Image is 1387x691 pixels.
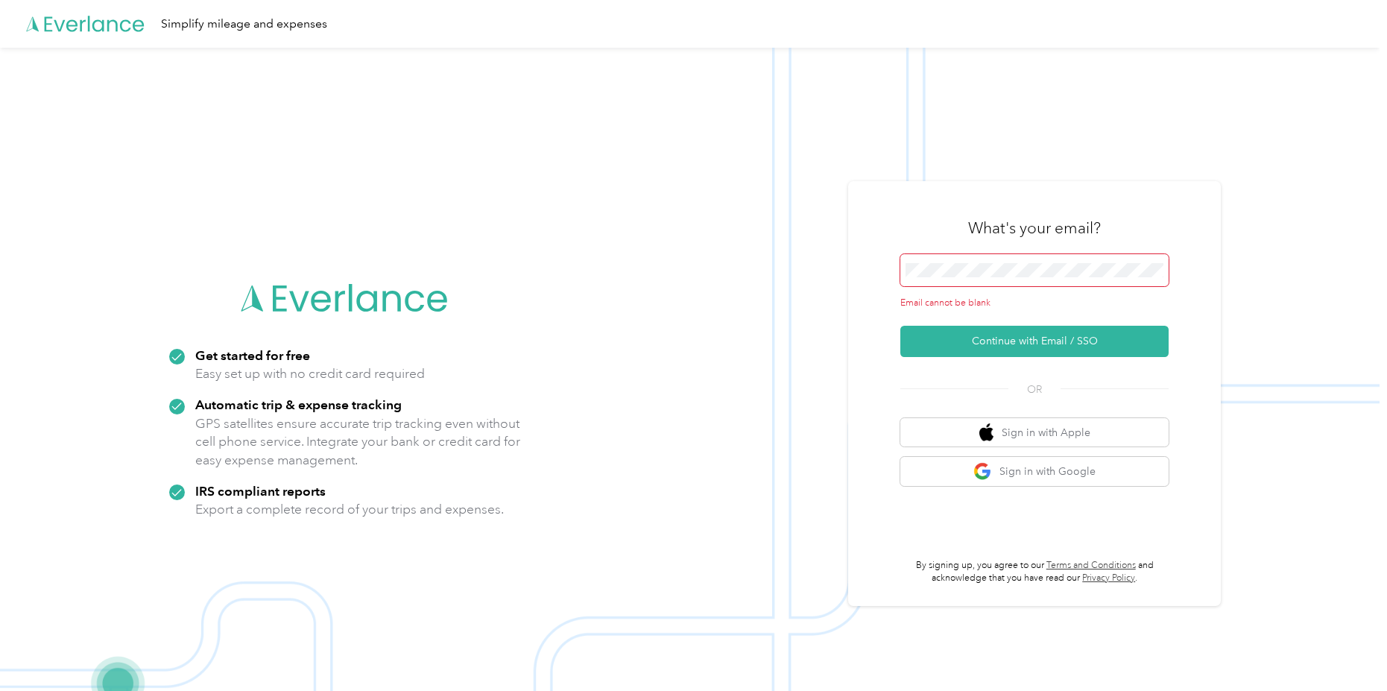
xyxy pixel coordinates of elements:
[1082,572,1135,584] a: Privacy Policy
[973,462,992,481] img: google logo
[195,347,310,363] strong: Get started for free
[900,418,1169,447] button: apple logoSign in with Apple
[900,457,1169,486] button: google logoSign in with Google
[195,397,402,412] strong: Automatic trip & expense tracking
[900,297,1169,310] div: Email cannot be blank
[968,218,1101,239] h3: What's your email?
[195,500,504,519] p: Export a complete record of your trips and expenses.
[1046,560,1136,571] a: Terms and Conditions
[161,15,327,34] div: Simplify mileage and expenses
[1008,382,1061,397] span: OR
[195,365,425,383] p: Easy set up with no credit card required
[979,423,994,442] img: apple logo
[195,414,521,470] p: GPS satellites ensure accurate trip tracking even without cell phone service. Integrate your bank...
[195,483,326,499] strong: IRS compliant reports
[900,326,1169,357] button: Continue with Email / SSO
[900,559,1169,585] p: By signing up, you agree to our and acknowledge that you have read our .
